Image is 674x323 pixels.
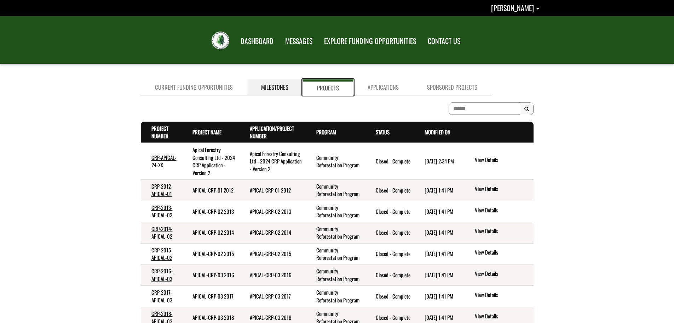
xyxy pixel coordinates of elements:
td: APICAL-CRP-03 2017 [239,286,306,307]
time: [DATE] 1:41 PM [425,292,453,300]
td: Closed - Complete [365,243,414,264]
a: View details [475,185,530,194]
td: action menu [463,286,533,307]
span: [PERSON_NAME] [491,2,534,13]
time: [DATE] 1:41 PM [425,313,453,321]
td: Apical Forestry Consulting Ltd - 2024 CRP Application - Version 2 [239,143,306,179]
td: Community Reforestation Program [306,222,365,243]
a: View details [475,291,530,300]
td: APICAL-CRP-02 2013 [239,201,306,222]
td: 9/15/2023 1:41 PM [414,222,463,243]
td: Closed - Complete [365,286,414,307]
td: APICAL-CRP-01 2012 [239,180,306,201]
a: Milestones [247,79,303,95]
td: 9/15/2023 1:41 PM [414,180,463,201]
td: Community Reforestation Program [306,180,365,201]
a: Program [316,128,336,136]
a: CRP-2014-APICAL-02 [151,225,173,240]
time: [DATE] 1:41 PM [425,186,453,194]
td: APICAL-CRP-02 2013 [182,201,240,222]
a: View details [475,312,530,321]
a: EXPLORE FUNDING OPPORTUNITIES [319,32,421,50]
td: APICAL-CRP-01 2012 [182,180,240,201]
a: Status [376,128,390,136]
td: action menu [463,243,533,264]
td: 9/15/2023 1:41 PM [414,286,463,307]
td: APICAL-CRP-02 2015 [182,243,240,264]
td: APICAL-CRP-02 2015 [239,243,306,264]
th: Actions [463,122,533,143]
td: Community Reforestation Program [306,243,365,264]
td: APICAL-CRP-02 2014 [182,222,240,243]
td: Apical Forestry Consulting Ltd - 2024 CRP Application - Version 2 [182,143,240,179]
td: Closed - Complete [365,222,414,243]
a: View details [475,156,530,165]
td: CRP-2015-APICAL-02 [141,243,182,264]
td: CRP-APICAL-24-XX [141,143,182,179]
td: 9/15/2023 1:41 PM [414,201,463,222]
a: Projects [303,79,353,95]
a: View details [475,227,530,236]
td: Community Reforestation Program [306,286,365,307]
td: CRP-2014-APICAL-02 [141,222,182,243]
nav: Main Navigation [234,30,466,50]
td: action menu [463,264,533,286]
a: CRP-2013-APICAL-02 [151,204,173,219]
td: action menu [463,143,533,179]
a: Sponsored Projects [413,79,491,95]
td: APICAL-CRP-02 2014 [239,222,306,243]
td: Closed - Complete [365,264,414,286]
a: View details [475,270,530,278]
td: CRP-2017-APICAL-03 [141,286,182,307]
td: CRP-2016-APICAL-03 [141,264,182,286]
a: Current Funding Opportunities [141,79,247,95]
td: 9/13/2024 2:34 PM [414,143,463,179]
a: Project Name [192,128,221,136]
a: CRP-2016-APICAL-03 [151,267,173,282]
a: Applications [353,79,413,95]
a: View details [475,249,530,257]
time: [DATE] 1:41 PM [425,228,453,236]
time: [DATE] 1:41 PM [425,207,453,215]
time: [DATE] 1:41 PM [425,250,453,257]
td: Closed - Complete [365,201,414,222]
a: Application/Project Number [250,124,294,140]
td: Closed - Complete [365,143,414,179]
input: To search on partial text, use the asterisk (*) wildcard character. [449,102,520,115]
td: CRP-2012-APICAL-01 [141,180,182,201]
td: Closed - Complete [365,180,414,201]
td: Community Reforestation Program [306,143,365,179]
time: [DATE] 1:41 PM [425,271,453,279]
a: Project Number [151,124,168,140]
a: CRP-APICAL-24-XX [151,154,177,169]
time: [DATE] 2:34 PM [425,157,454,165]
a: CRP-2015-APICAL-02 [151,246,173,261]
td: Community Reforestation Program [306,264,365,286]
td: action menu [463,180,533,201]
a: MESSAGES [280,32,318,50]
a: Modified On [425,128,450,136]
button: Search Results [520,102,534,115]
a: DASHBOARD [235,32,279,50]
a: View details [475,206,530,215]
a: CRP-2017-APICAL-03 [151,288,172,303]
td: APICAL-CRP-03 2016 [239,264,306,286]
td: CRP-2013-APICAL-02 [141,201,182,222]
a: CONTACT US [422,32,466,50]
a: CRP-2012-APICAL-01 [151,182,173,197]
td: action menu [463,222,533,243]
td: action menu [463,201,533,222]
a: Richard Gish [491,2,539,13]
img: FRIAA Submissions Portal [212,32,229,49]
td: Community Reforestation Program [306,201,365,222]
td: 9/15/2023 1:41 PM [414,264,463,286]
td: 9/15/2023 1:41 PM [414,243,463,264]
td: APICAL-CRP-03 2017 [182,286,240,307]
td: APICAL-CRP-03 2016 [182,264,240,286]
